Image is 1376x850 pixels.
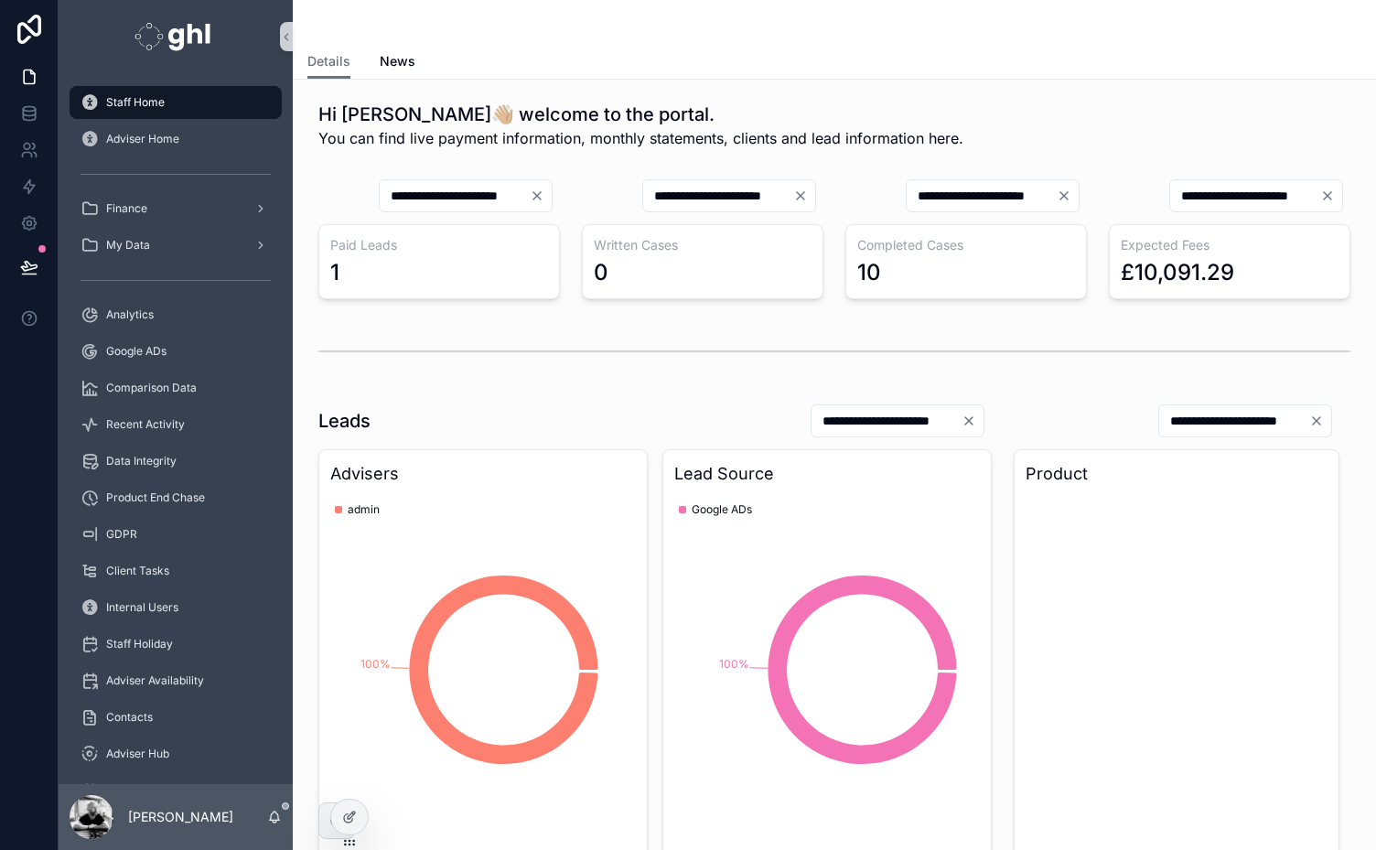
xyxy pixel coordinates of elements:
a: Staff Home [70,86,282,119]
span: Details [307,52,350,70]
h1: Hi [PERSON_NAME]👋🏼 welcome to the portal. [318,102,963,127]
a: Data Integrity [70,445,282,478]
div: 0 [594,258,608,287]
h3: Advisers [330,461,636,487]
h3: Written Cases [594,236,812,254]
div: £10,091.29 [1121,258,1234,287]
span: Product End Chase [106,490,205,505]
button: Clear [793,188,815,203]
a: Google ADs [70,335,282,368]
h1: Leads [318,408,371,434]
a: Details [307,45,350,80]
button: Clear [962,414,984,428]
a: Meet The Team [70,774,282,807]
span: Adviser Hub [106,747,169,761]
button: Clear [1320,188,1342,203]
p: [PERSON_NAME] [128,808,233,826]
span: Internal Users [106,600,178,615]
div: 10 [857,258,881,287]
a: Adviser Availability [70,664,282,697]
span: admin [348,502,380,517]
span: Data Integrity [106,454,177,468]
img: App logo [134,22,216,51]
span: Staff Holiday [106,637,173,651]
div: 1 [330,258,339,287]
span: Adviser Home [106,132,179,146]
span: Comparison Data [106,381,197,395]
span: My Data [106,238,150,253]
h3: Product [1026,461,1328,487]
h3: Completed Cases [857,236,1075,254]
a: Analytics [70,298,282,331]
button: Clear [1057,188,1079,203]
a: Client Tasks [70,554,282,587]
tspan: 100% [360,657,391,671]
span: Client Tasks [106,564,169,578]
span: Finance [106,201,147,216]
span: GDPR [106,527,137,542]
a: Comparison Data [70,371,282,404]
span: Staff Home [106,95,165,110]
a: Staff Holiday [70,628,282,661]
a: News [380,45,415,81]
a: Finance [70,192,282,225]
div: chart [674,494,980,845]
a: My Data [70,229,282,262]
span: You can find live payment information, monthly statements, clients and lead information here. [318,127,963,149]
span: Meet The Team [106,783,188,798]
button: Clear [1309,414,1331,428]
span: News [380,52,415,70]
span: Adviser Availability [106,673,204,688]
div: chart [330,494,636,845]
span: Contacts [106,710,153,725]
button: Clear [530,188,552,203]
a: Contacts [70,701,282,734]
div: scrollable content [59,73,293,784]
span: Google ADs [106,344,167,359]
h3: Paid Leads [330,236,548,254]
span: Google ADs [692,502,752,517]
a: Adviser Hub [70,737,282,770]
span: Recent Activity [106,417,185,432]
h3: Lead Source [674,461,980,487]
span: Analytics [106,307,154,322]
div: chart [1026,494,1328,845]
a: Internal Users [70,591,282,624]
a: Product End Chase [70,481,282,514]
a: Adviser Home [70,123,282,156]
a: Recent Activity [70,408,282,441]
h3: Expected Fees [1121,236,1338,254]
a: GDPR [70,518,282,551]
